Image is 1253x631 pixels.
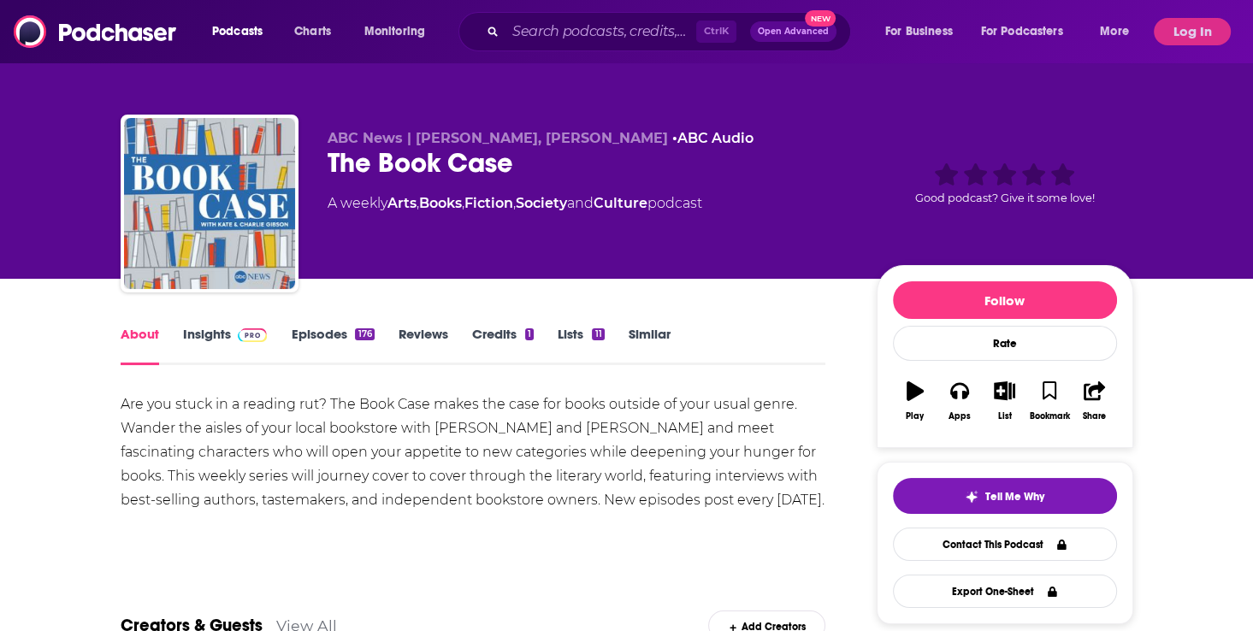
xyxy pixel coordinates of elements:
span: and [567,195,594,211]
div: Apps [949,411,971,422]
span: Monitoring [364,20,425,44]
button: open menu [200,18,285,45]
a: Books [419,195,462,211]
a: About [121,326,159,365]
div: List [998,411,1012,422]
span: • [672,130,754,146]
div: Search podcasts, credits, & more... [475,12,867,51]
button: tell me why sparkleTell Me Why [893,478,1117,514]
button: List [982,370,1026,432]
a: Similar [629,326,671,365]
span: Tell Me Why [985,490,1044,504]
a: Fiction [464,195,513,211]
img: tell me why sparkle [965,490,978,504]
button: open menu [1088,18,1150,45]
span: , [462,195,464,211]
div: Play [906,411,924,422]
button: Export One-Sheet [893,575,1117,608]
button: open menu [352,18,447,45]
span: , [417,195,419,211]
div: Rate [893,326,1117,361]
button: Follow [893,281,1117,319]
button: Bookmark [1027,370,1072,432]
a: Credits1 [472,326,534,365]
a: Contact This Podcast [893,528,1117,561]
input: Search podcasts, credits, & more... [505,18,696,45]
div: Share [1083,411,1106,422]
div: A weekly podcast [328,193,702,214]
a: Lists11 [558,326,604,365]
button: open menu [970,18,1088,45]
span: Open Advanced [758,27,829,36]
span: New [805,10,836,27]
a: Culture [594,195,647,211]
button: Play [893,370,937,432]
button: Open AdvancedNew [750,21,836,42]
span: Charts [294,20,331,44]
a: Society [516,195,567,211]
button: open menu [873,18,974,45]
span: For Business [885,20,953,44]
div: Are you stuck in a reading rut? The Book Case makes the case for books outside of your usual genr... [121,392,826,512]
a: Reviews [399,326,448,365]
span: ABC News | [PERSON_NAME], [PERSON_NAME] [328,130,668,146]
a: Arts [387,195,417,211]
span: Podcasts [212,20,263,44]
a: ABC Audio [677,130,754,146]
span: , [513,195,516,211]
img: Podchaser Pro [238,328,268,342]
div: 11 [592,328,604,340]
span: For Podcasters [981,20,1063,44]
span: Good podcast? Give it some love! [915,192,1095,204]
div: 1 [525,328,534,340]
div: 176 [355,328,374,340]
button: Log In [1154,18,1231,45]
span: More [1100,20,1129,44]
button: Apps [937,370,982,432]
button: Share [1072,370,1116,432]
a: InsightsPodchaser Pro [183,326,268,365]
img: The Book Case [124,118,295,289]
a: Episodes176 [291,326,374,365]
div: Bookmark [1029,411,1069,422]
div: Good podcast? Give it some love! [877,130,1133,236]
a: Charts [283,18,341,45]
span: Ctrl K [696,21,736,43]
img: Podchaser - Follow, Share and Rate Podcasts [14,15,178,48]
